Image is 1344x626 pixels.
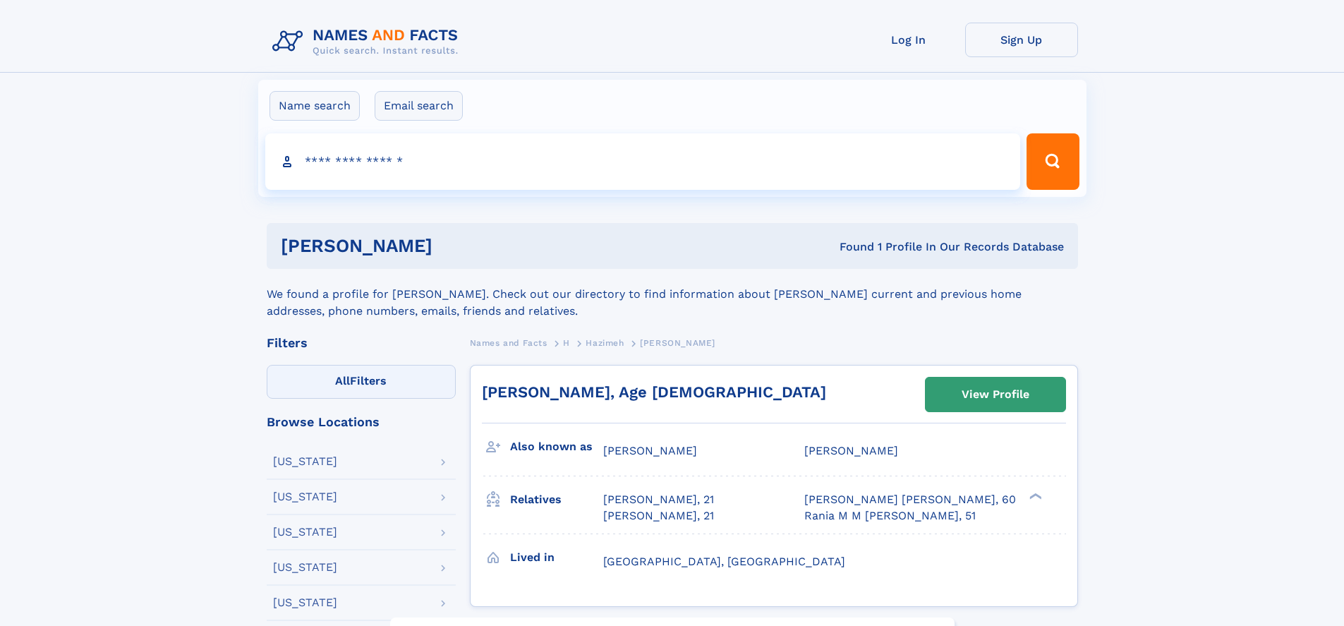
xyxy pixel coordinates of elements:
span: [PERSON_NAME] [603,444,697,457]
div: [US_STATE] [273,526,337,538]
div: Browse Locations [267,416,456,428]
span: All [335,374,350,387]
a: View Profile [926,378,1065,411]
input: search input [265,133,1021,190]
div: [US_STATE] [273,456,337,467]
h3: Relatives [510,488,603,512]
span: [PERSON_NAME] [804,444,898,457]
h1: [PERSON_NAME] [281,237,636,255]
label: Name search [270,91,360,121]
div: Filters [267,337,456,349]
div: View Profile [962,378,1029,411]
div: [US_STATE] [273,491,337,502]
a: H [563,334,570,351]
div: We found a profile for [PERSON_NAME]. Check out our directory to find information about [PERSON_N... [267,269,1078,320]
span: Hazimeh [586,338,624,348]
h3: Also known as [510,435,603,459]
h3: Lived in [510,546,603,570]
label: Filters [267,365,456,399]
img: Logo Names and Facts [267,23,470,61]
a: Names and Facts [470,334,547,351]
a: Log In [852,23,965,57]
div: [US_STATE] [273,597,337,608]
button: Search Button [1027,133,1079,190]
span: H [563,338,570,348]
div: Found 1 Profile In Our Records Database [636,239,1064,255]
a: [PERSON_NAME], 21 [603,492,714,507]
a: Hazimeh [586,334,624,351]
a: [PERSON_NAME], Age [DEMOGRAPHIC_DATA] [482,383,826,401]
a: [PERSON_NAME], 21 [603,508,714,524]
div: ❯ [1026,492,1043,501]
span: [GEOGRAPHIC_DATA], [GEOGRAPHIC_DATA] [603,555,845,568]
a: Sign Up [965,23,1078,57]
div: [US_STATE] [273,562,337,573]
label: Email search [375,91,463,121]
a: Rania M M [PERSON_NAME], 51 [804,508,976,524]
span: [PERSON_NAME] [640,338,715,348]
a: [PERSON_NAME] [PERSON_NAME], 60 [804,492,1016,507]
